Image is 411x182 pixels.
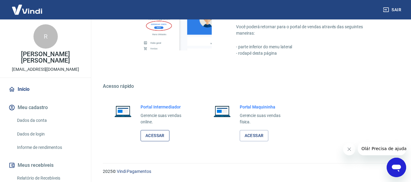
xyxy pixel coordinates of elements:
a: Vindi Pagamentos [117,169,151,174]
span: Olá! Precisa de ajuda? [4,4,51,9]
a: Informe de rendimentos [15,141,84,154]
button: Meu cadastro [7,101,84,114]
a: Dados da conta [15,114,84,127]
iframe: Fechar mensagem [343,143,355,155]
div: R [33,24,58,49]
h5: Acesso rápido [103,83,396,89]
img: Imagem de um notebook aberto [209,104,235,118]
p: Gerencie suas vendas online. [141,112,191,125]
h6: Portal Maquininha [240,104,290,110]
button: Sair [382,4,404,15]
button: Meus recebíveis [7,159,84,172]
p: Você poderá retornar para o portal de vendas através das seguintes maneiras: [236,24,382,36]
p: 2025 © [103,168,396,175]
p: - rodapé desta página [236,50,382,57]
p: Gerencie suas vendas física. [240,112,290,125]
p: [PERSON_NAME] [PERSON_NAME] [5,51,86,64]
img: Imagem de um notebook aberto [110,104,136,118]
p: [EMAIL_ADDRESS][DOMAIN_NAME] [12,66,79,73]
h6: Portal Intermediador [141,104,191,110]
iframe: Mensagem da empresa [358,142,406,155]
a: Dados de login [15,128,84,140]
a: Acessar [240,130,269,141]
a: Início [7,83,84,96]
a: Acessar [141,130,169,141]
iframe: Botão para abrir a janela de mensagens [387,158,406,177]
img: Vindi [7,0,47,19]
p: - parte inferior do menu lateral [236,44,382,50]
